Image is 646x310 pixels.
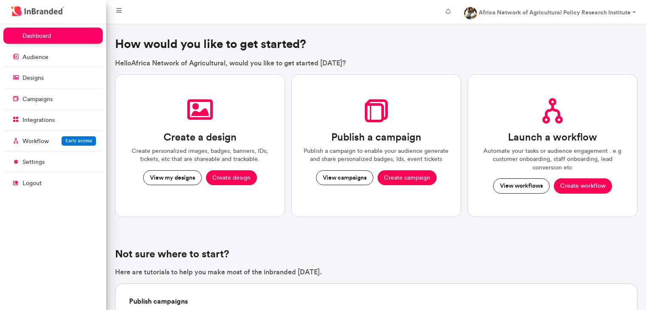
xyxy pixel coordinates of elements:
a: campaigns [3,91,103,107]
h3: Publish a campaign [331,131,421,144]
h3: Create a design [164,131,237,144]
button: View campaigns [316,170,373,186]
p: Hello Africa Network of Agricultural , would you like to get started [DATE]? [115,58,638,68]
a: WorkflowEarly access [3,133,103,149]
a: Africa Network of Agricultural Policy Research Institute [457,3,643,20]
h3: Launch a workflow [508,131,597,144]
a: designs [3,70,103,86]
p: campaigns [23,95,53,104]
img: profile dp [464,7,477,20]
strong: Africa Network of Agricultural Policy Research Institute [479,8,631,16]
a: audience [3,49,103,65]
a: integrations [3,112,103,128]
p: audience [23,53,48,62]
span: Early access [65,138,92,144]
p: Workflow [23,137,49,146]
button: Create campaign [378,170,437,186]
h4: Not sure where to start? [115,248,638,260]
p: Automate your tasks or audience engagement . e.g customer onboarding, staff onboarding, lead conv... [478,147,627,172]
button: View my designs [143,170,202,186]
a: dashboard [3,28,103,44]
a: settings [3,154,103,170]
p: integrations [23,116,55,124]
p: designs [23,74,44,82]
p: Here are tutorials to help you make most of the inbranded [DATE]. [115,267,638,276]
h3: How would you like to get started? [115,37,638,51]
button: Create workflow [554,178,612,194]
p: Publish a campaign to enable your audience generate and share personalized badges, Ids, event tic... [302,147,451,163]
button: Create design [206,170,257,186]
img: InBranded Logo [9,4,66,18]
p: settings [23,158,45,166]
p: dashboard [23,32,51,40]
button: View workflows [493,178,550,194]
p: Create personalized images, badges, banners, IDs, tickets, etc that are shareable and trackable. [126,147,274,163]
p: logout [23,179,42,188]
